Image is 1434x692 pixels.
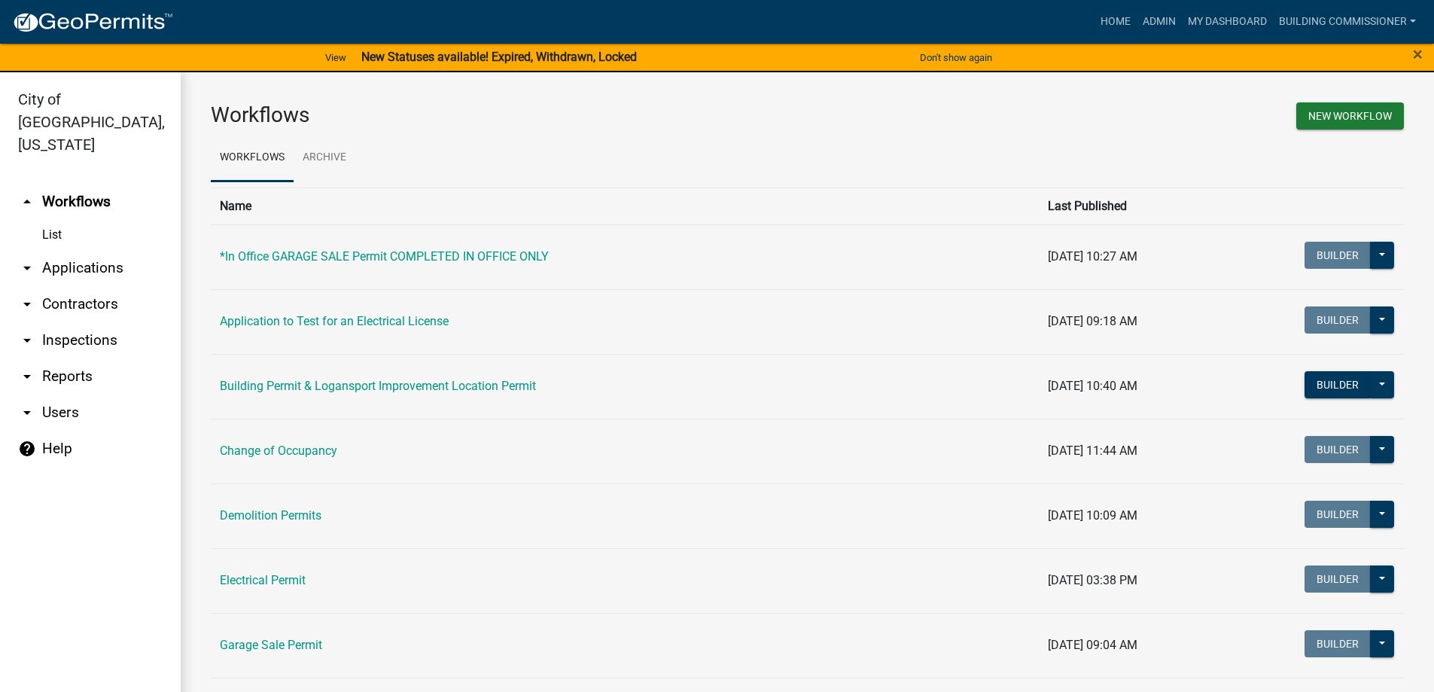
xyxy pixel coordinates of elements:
strong: New Statuses available! Expired, Withdrawn, Locked [361,50,637,64]
button: New Workflow [1296,102,1404,130]
a: *In Office GARAGE SALE Permit COMPLETED IN OFFICE ONLY [220,249,549,264]
button: Builder [1305,242,1371,269]
a: Home [1095,8,1137,36]
a: Archive [294,134,355,182]
a: View [319,45,352,70]
a: Electrical Permit [220,573,306,587]
i: arrow_drop_down [18,404,36,422]
button: Close [1413,45,1423,63]
span: [DATE] 10:40 AM [1048,379,1137,393]
a: Building Commissioner [1273,8,1422,36]
button: Builder [1305,565,1371,593]
button: Builder [1305,371,1371,398]
a: Application to Test for an Electrical License [220,314,449,328]
i: arrow_drop_down [18,259,36,277]
th: Name [211,187,1039,224]
a: Demolition Permits [220,508,321,523]
a: Workflows [211,134,294,182]
a: Garage Sale Permit [220,638,322,652]
a: My Dashboard [1182,8,1273,36]
button: Builder [1305,436,1371,463]
a: Change of Occupancy [220,444,337,458]
span: [DATE] 09:04 AM [1048,638,1137,652]
i: arrow_drop_down [18,295,36,313]
th: Last Published [1039,187,1220,224]
i: arrow_drop_up [18,193,36,211]
button: Don't show again [914,45,998,70]
a: Admin [1137,8,1182,36]
i: help [18,440,36,458]
span: [DATE] 10:27 AM [1048,249,1137,264]
button: Builder [1305,306,1371,334]
i: arrow_drop_down [18,367,36,386]
span: [DATE] 03:38 PM [1048,573,1137,587]
span: [DATE] 10:09 AM [1048,508,1137,523]
span: [DATE] 11:44 AM [1048,444,1137,458]
button: Builder [1305,501,1371,528]
span: × [1413,44,1423,65]
h3: Workflows [211,102,796,128]
i: arrow_drop_down [18,331,36,349]
a: Building Permit & Logansport Improvement Location Permit [220,379,536,393]
span: [DATE] 09:18 AM [1048,314,1137,328]
button: Builder [1305,630,1371,657]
